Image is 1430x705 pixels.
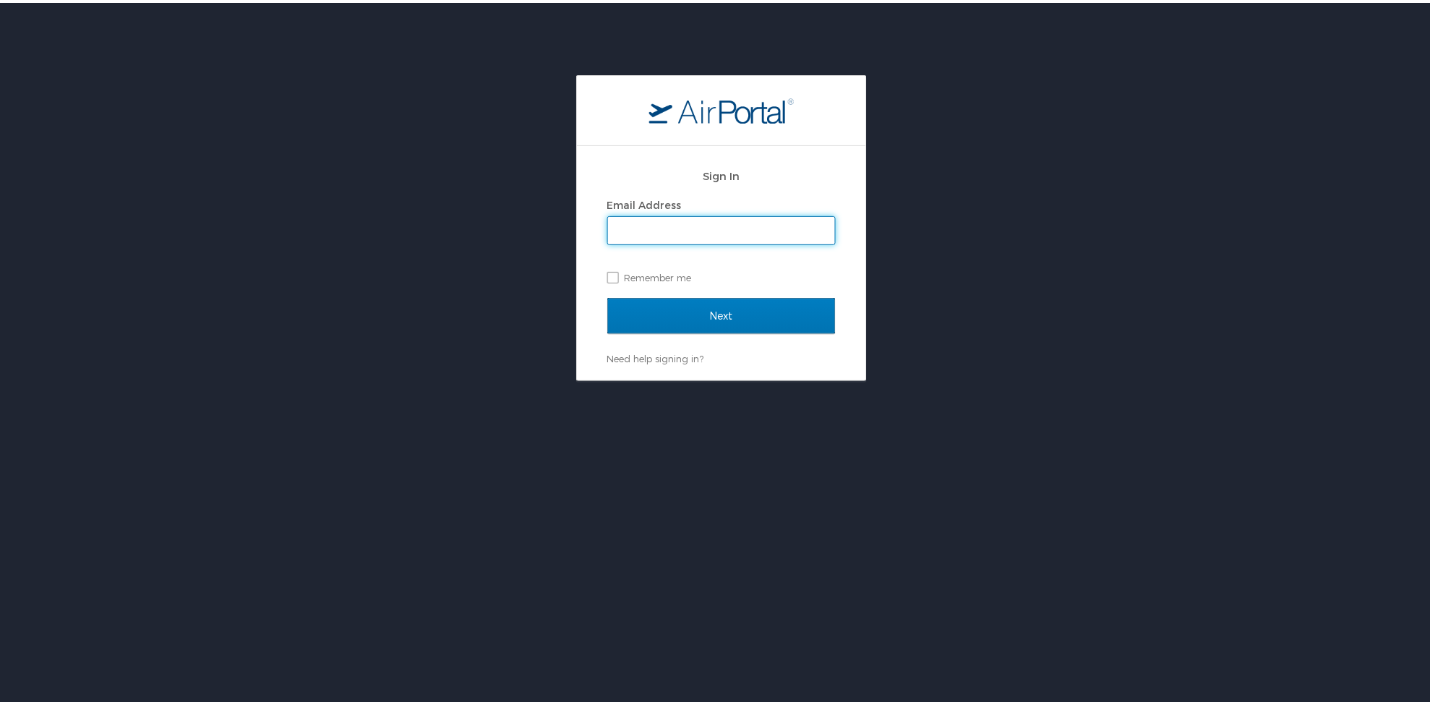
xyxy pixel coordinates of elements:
label: Remember me [607,264,836,286]
img: logo [649,95,794,121]
input: Next [607,295,836,331]
label: Email Address [607,196,682,208]
h2: Sign In [607,165,836,181]
a: Need help signing in? [607,350,704,362]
